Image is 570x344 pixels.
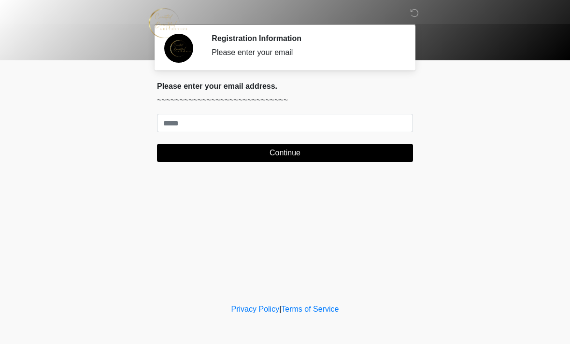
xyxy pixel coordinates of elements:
img: Created Beautiful Aesthetics Logo [147,7,188,39]
div: Please enter your email [212,47,399,58]
a: Terms of Service [281,305,339,313]
h2: Please enter your email address. [157,82,413,91]
a: | [279,305,281,313]
a: Privacy Policy [231,305,280,313]
p: ~~~~~~~~~~~~~~~~~~~~~~~~~~~~~ [157,95,413,106]
button: Continue [157,144,413,162]
img: Agent Avatar [164,34,193,63]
